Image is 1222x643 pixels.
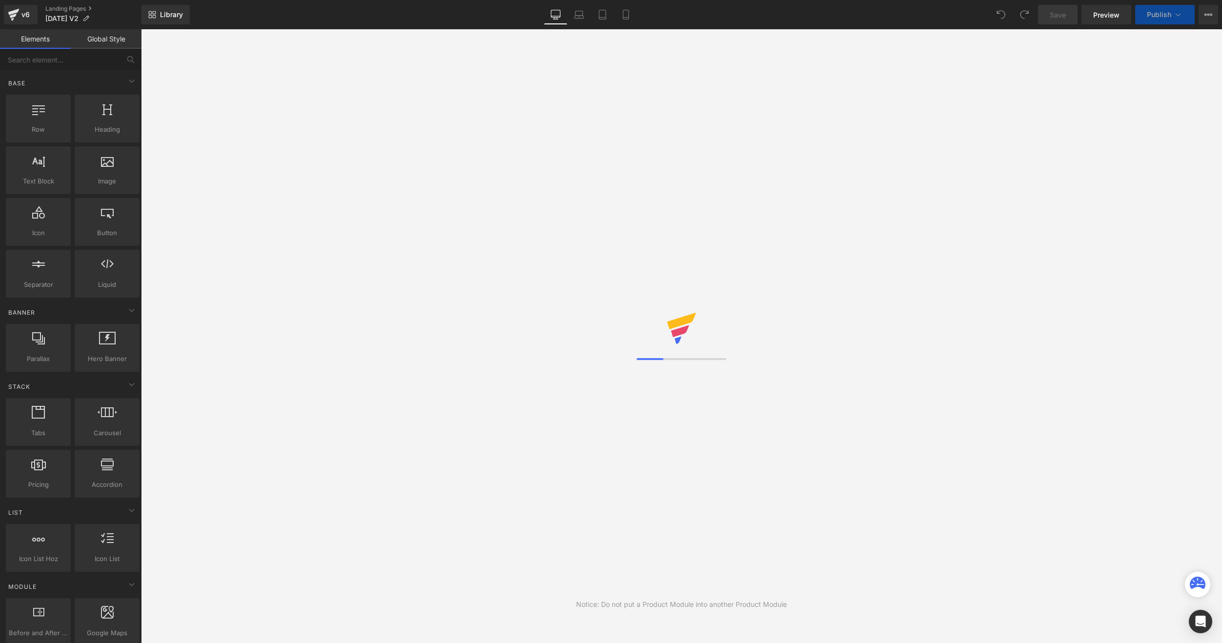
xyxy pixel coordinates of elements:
[567,5,591,24] a: Laptop
[7,308,36,317] span: Banner
[45,15,79,22] span: [DATE] V2
[9,124,68,135] span: Row
[9,628,68,638] span: Before and After Images
[614,5,638,24] a: Mobile
[1189,610,1212,633] div: Open Intercom Messenger
[78,228,137,238] span: Button
[576,599,787,610] div: Notice: Do not put a Product Module into another Product Module
[78,124,137,135] span: Heading
[7,582,38,591] span: Module
[78,554,137,564] span: Icon List
[78,628,137,638] span: Google Maps
[9,428,68,438] span: Tabs
[1135,5,1195,24] button: Publish
[78,176,137,186] span: Image
[1147,11,1171,19] span: Publish
[160,10,183,19] span: Library
[78,428,137,438] span: Carousel
[9,228,68,238] span: Icon
[78,354,137,364] span: Hero Banner
[78,280,137,290] span: Liquid
[78,480,137,490] span: Accordion
[1082,5,1131,24] a: Preview
[9,480,68,490] span: Pricing
[1199,5,1218,24] button: More
[991,5,1011,24] button: Undo
[544,5,567,24] a: Desktop
[20,8,32,21] div: v6
[71,29,141,49] a: Global Style
[9,176,68,186] span: Text Block
[9,554,68,564] span: Icon List Hoz
[1093,10,1120,20] span: Preview
[7,79,26,88] span: Base
[9,280,68,290] span: Separator
[7,382,31,391] span: Stack
[591,5,614,24] a: Tablet
[45,5,141,13] a: Landing Pages
[7,508,24,517] span: List
[1050,10,1066,20] span: Save
[9,354,68,364] span: Parallax
[4,5,38,24] a: v6
[1015,5,1034,24] button: Redo
[141,5,190,24] a: New Library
